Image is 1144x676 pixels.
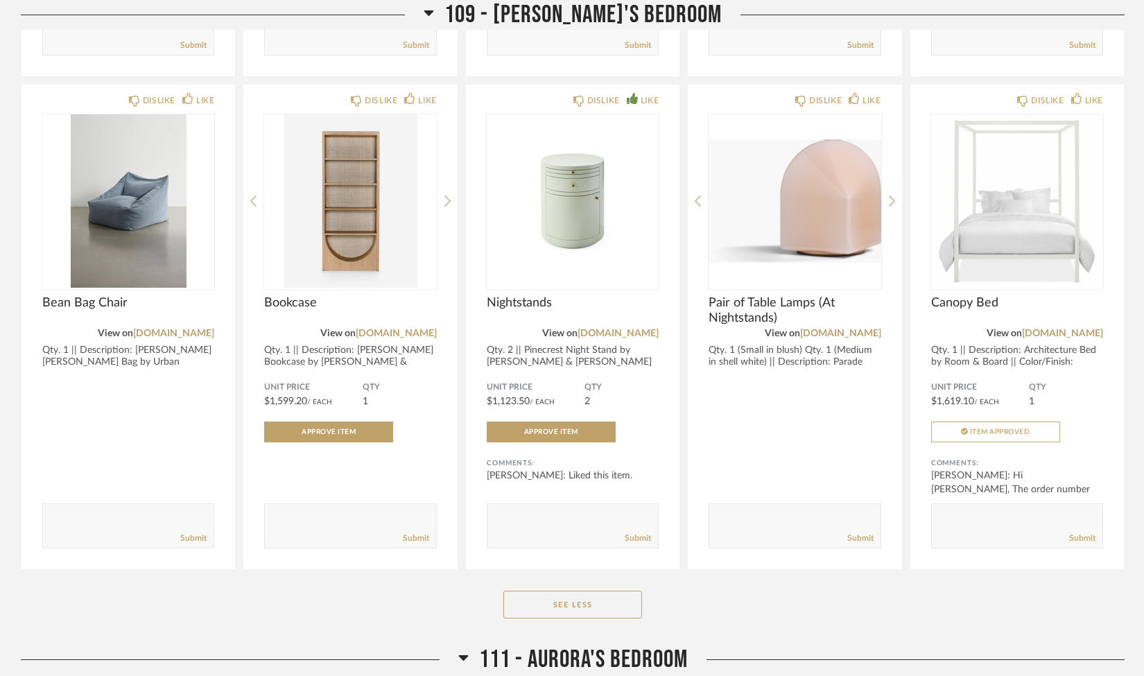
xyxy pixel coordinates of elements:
[264,422,393,442] button: Approve Item
[487,345,659,380] div: Qty. 2 || Pinecrest Night Stand by [PERSON_NAME] & [PERSON_NAME] || Color/Finish: Sea glass || Pr...
[584,397,590,406] span: 2
[809,94,842,107] div: DISLIKE
[487,397,530,406] span: $1,123.50
[503,591,642,618] button: See Less
[1031,94,1064,107] div: DISLIKE
[931,397,974,406] span: $1,619.10
[584,382,659,393] span: QTY
[542,329,578,338] span: View on
[931,114,1103,288] img: undefined
[356,329,437,338] a: [DOMAIN_NAME]
[487,382,584,393] span: Unit Price
[363,382,437,393] span: QTY
[709,295,881,326] span: Pair of Table Lamps (At Nightstands)
[180,40,207,51] a: Submit
[931,382,1029,393] span: Unit Price
[1029,397,1034,406] span: 1
[1085,94,1103,107] div: LIKE
[625,40,651,51] a: Submit
[931,345,1103,380] div: Qty. 1 || Description: Architecture Bed by Room & Board || Color/Finish: Whit...
[320,329,356,338] span: View on
[1069,40,1095,51] a: Submit
[418,94,436,107] div: LIKE
[530,399,555,406] span: / Each
[931,456,1103,470] div: Comments:
[1022,329,1103,338] a: [DOMAIN_NAME]
[479,645,688,675] span: 111 - AURORA'S BEDROOM
[970,428,1030,435] span: Item Approved
[264,382,362,393] span: Unit Price
[578,329,659,338] a: [DOMAIN_NAME]
[800,329,881,338] a: [DOMAIN_NAME]
[974,399,999,406] span: / Each
[931,469,1103,510] div: [PERSON_NAME]: Hi [PERSON_NAME], The order number for the replacement bed ...
[264,114,436,288] img: undefined
[847,532,874,544] a: Submit
[42,114,214,288] img: undefined
[765,329,800,338] span: View on
[363,397,368,406] span: 1
[143,94,175,107] div: DISLIKE
[180,532,207,544] a: Submit
[403,40,429,51] a: Submit
[264,295,436,311] span: Bookcase
[42,295,214,311] span: Bean Bag Chair
[365,94,397,107] div: DISLIKE
[587,94,620,107] div: DISLIKE
[847,40,874,51] a: Submit
[42,345,214,380] div: Qty. 1 || Description: [PERSON_NAME] [PERSON_NAME] Bag by Urban Outfitters || Color/Finish: Sky...
[264,345,436,380] div: Qty. 1 || Description: [PERSON_NAME] Bookcase by [PERSON_NAME] & [US_STATE] || Color/Finish: Cane...
[487,469,659,483] div: [PERSON_NAME]: Liked this item.
[98,329,133,338] span: View on
[133,329,214,338] a: [DOMAIN_NAME]
[487,456,659,470] div: Comments:
[196,94,214,107] div: LIKE
[1069,532,1095,544] a: Submit
[302,428,356,435] span: Approve Item
[709,114,881,288] img: undefined
[487,114,659,288] img: undefined
[487,295,659,311] span: Nightstands
[931,295,1103,311] span: Canopy Bed
[264,397,307,406] span: $1,599.20
[987,329,1022,338] span: View on
[1029,382,1103,393] span: QTY
[524,428,578,435] span: Approve Item
[625,532,651,544] a: Submit
[931,422,1060,442] button: Item Approved
[709,345,881,380] div: Qty. 1 (Small in blush) Qty. 1 (Medium in shell white) || Description: Parade table...
[403,532,429,544] a: Submit
[487,422,616,442] button: Approve Item
[863,94,881,107] div: LIKE
[641,94,659,107] div: LIKE
[307,399,332,406] span: / Each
